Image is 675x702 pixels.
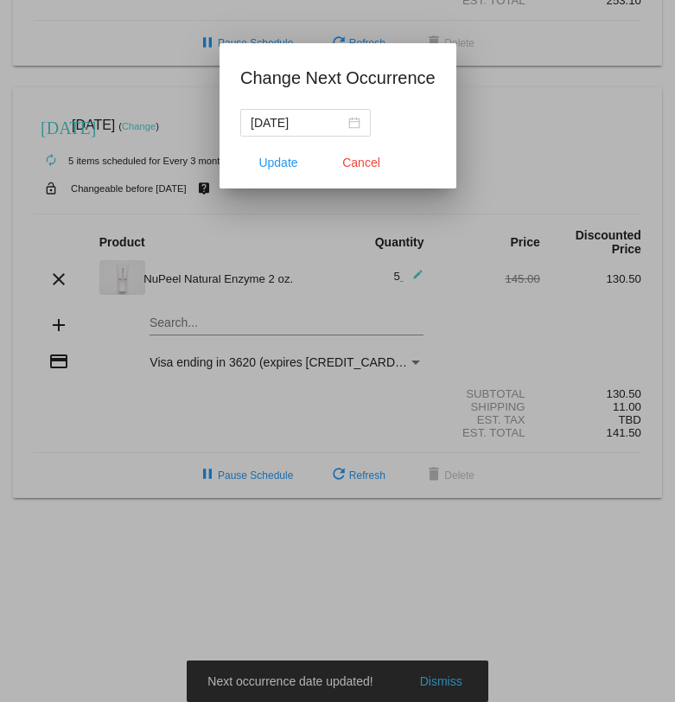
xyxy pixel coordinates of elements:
[258,156,297,169] span: Update
[342,156,380,169] span: Cancel
[240,64,436,92] h1: Change Next Occurrence
[251,113,345,132] input: Select date
[240,147,316,178] button: Update
[323,147,399,178] button: Close dialog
